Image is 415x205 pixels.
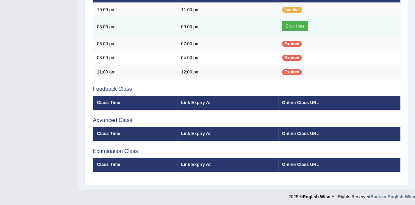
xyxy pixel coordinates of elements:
[278,96,400,110] th: Online Class URL
[93,37,178,51] td: 06:00 pm
[370,194,415,199] a: Back to English Wise
[93,17,178,37] td: 08:00 pm
[282,69,302,75] span: Expired
[177,17,278,37] td: 09:00 pm
[177,96,278,110] th: Link Expiry At
[282,7,302,13] span: Inactive
[93,158,178,172] th: Class Time
[177,65,278,79] td: 12:00 pm
[288,190,415,200] div: 2025 © All Rights Reserved
[282,41,302,47] span: Expired
[177,3,278,17] td: 11:00 pm
[278,127,400,141] th: Online Class URL
[93,127,178,141] th: Class Time
[303,194,331,199] strong: English Wise.
[282,55,302,61] span: Expired
[177,37,278,51] td: 07:00 pm
[93,117,400,123] h3: Advanced Class
[93,51,178,65] td: 03:00 pm
[177,127,278,141] th: Link Expiry At
[282,21,308,31] a: Click Here
[93,3,178,17] td: 10:00 pm
[177,158,278,172] th: Link Expiry At
[93,148,400,154] h3: Examination Class
[93,96,178,110] th: Class Time
[93,65,178,79] td: 11:00 am
[93,86,400,92] h3: Feedback Class
[177,51,278,65] td: 04:00 pm
[278,158,400,172] th: Online Class URL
